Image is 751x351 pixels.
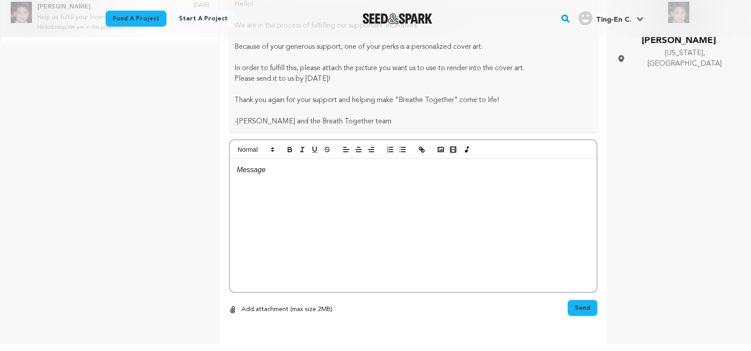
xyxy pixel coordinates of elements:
p: -[PERSON_NAME] and the Breath Together team [234,116,592,127]
a: Fund a project [106,11,166,27]
div: Ting-En C.'s Profile [578,11,631,25]
button: Add attachment (max size 2MB) [229,300,332,319]
p: Please send it to us by [DATE]! [234,74,592,84]
p: Thank you again for your support and helping make "Breathe Together" come to life! [234,95,592,106]
span: Send [575,304,590,312]
a: Ting-En C.'s Profile [577,9,645,25]
span: [US_STATE], [GEOGRAPHIC_DATA] [629,48,740,69]
p: [PERSON_NAME] [617,34,740,48]
p: Because of your generous support, one of your perks is a personalized cover art. [234,42,592,52]
a: Start a project [172,11,235,27]
a: Seed&Spark Homepage [363,13,432,24]
img: user.png [578,11,593,25]
span: Ting-En C. [596,16,631,24]
button: Send [568,300,597,316]
span: Ting-En C.'s Profile [577,9,645,28]
p: In order to fulfill this, please attach the picture you want us to use to render into the cover art. [234,63,592,74]
p: Add attachment (max size 2MB) [241,304,332,315]
img: Seed&Spark Logo Dark Mode [363,13,432,24]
